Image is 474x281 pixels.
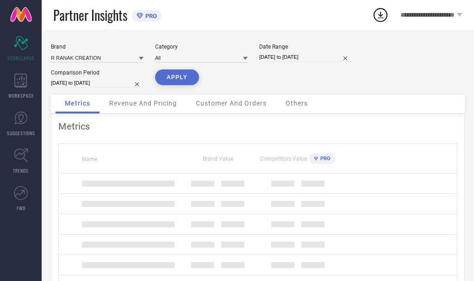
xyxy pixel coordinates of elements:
div: Date Range [259,44,352,50]
button: APPLY [155,69,199,85]
div: Metrics [58,121,457,132]
span: Others [286,100,308,107]
input: Select date range [259,52,352,62]
div: Open download list [372,6,389,23]
div: Brand [51,44,143,50]
span: Name [82,156,97,162]
span: Partner Insights [53,6,127,25]
div: Category [155,44,248,50]
span: Brand Value [203,156,233,162]
span: Metrics [65,100,90,107]
span: FWD [17,205,25,212]
span: Competitors Value [260,156,307,162]
span: WORKSPACE [8,92,34,99]
span: SUGGESTIONS [7,130,35,137]
span: PRO [143,12,157,19]
span: SCORECARDS [7,55,35,62]
span: Revenue And Pricing [109,100,177,107]
span: Customer And Orders [196,100,267,107]
span: PRO [318,156,331,162]
input: Select comparison period [51,78,143,88]
div: Comparison Period [51,69,143,76]
span: TRENDS [13,167,29,174]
